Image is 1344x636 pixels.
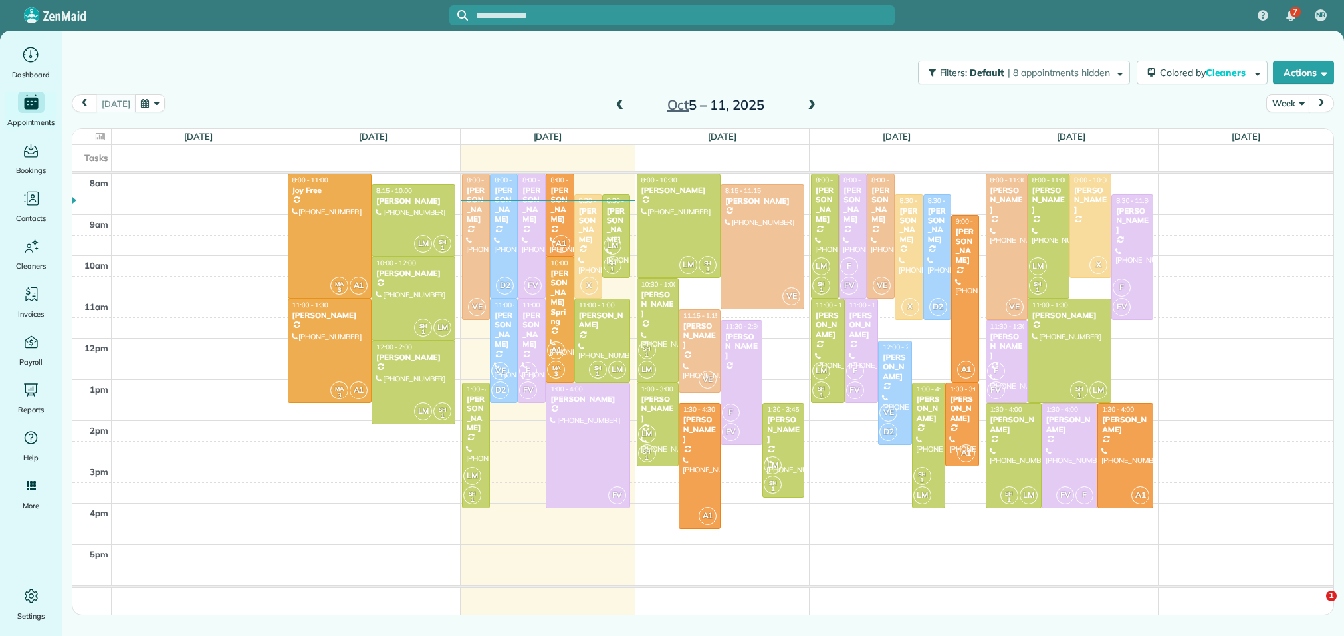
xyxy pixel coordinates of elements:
span: MA [552,364,561,371]
a: [DATE] [1232,131,1260,142]
span: | 8 appointments hidden [1008,67,1110,79]
span: D2 [879,423,897,441]
span: 8:30 - 11:00 [579,196,615,205]
span: 4pm [90,508,108,518]
span: SH [608,259,616,267]
div: Joy Free [292,186,368,195]
svg: Focus search [457,10,468,21]
div: [PERSON_NAME] [641,186,717,195]
span: 11:15 - 1:15 [683,311,719,320]
span: F [722,404,740,422]
span: 1:00 - 3:00 [950,385,982,393]
span: D2 [491,381,509,399]
small: 1 [1071,389,1087,402]
a: Cleaners [5,236,56,273]
iframe: Intercom live chat [1299,591,1331,623]
span: F [987,362,1005,380]
span: LM [414,402,432,420]
span: 11:00 - 1:30 [849,301,885,309]
div: [PERSON_NAME] [641,290,675,319]
span: LM [433,319,451,337]
span: 1:30 - 4:00 [1046,405,1078,414]
span: 11:30 - 2:30 [725,322,761,331]
span: Dashboard [12,68,50,81]
div: [PERSON_NAME] [927,206,947,245]
span: 5pm [90,549,108,559]
small: 1 [434,410,451,422]
span: Contacts [16,212,46,225]
div: [PERSON_NAME] [955,227,975,265]
small: 3 [548,368,564,381]
a: [DATE] [708,131,736,142]
span: 8:30 - 11:30 [899,196,935,205]
button: Focus search [449,10,468,21]
span: VE [491,362,509,380]
a: [DATE] [359,131,388,142]
span: FV [524,277,542,295]
span: Bookings [16,164,47,177]
span: F [519,362,537,380]
small: 1 [639,452,655,464]
span: SH [1075,385,1083,392]
span: 11:30 - 1:30 [990,322,1026,331]
span: F [1113,279,1131,297]
span: Tasks [84,152,108,163]
div: [PERSON_NAME] [522,186,542,224]
span: LM [1029,257,1047,275]
div: [PERSON_NAME] [683,415,717,444]
small: 1 [699,263,716,276]
span: SH [419,322,427,329]
span: Invoices [18,307,45,321]
button: Week [1266,94,1309,112]
div: [PERSON_NAME] [376,353,451,362]
span: 1:00 - 3:00 [641,385,673,393]
span: 8am [90,178,108,188]
div: [PERSON_NAME] [766,415,800,444]
span: 8:15 - 10:00 [376,186,412,195]
span: X [901,298,919,316]
span: 11:00 - 1:30 [816,301,851,309]
span: 12pm [84,343,108,353]
span: FV [840,277,858,295]
a: [DATE] [883,131,911,142]
span: MA [335,280,344,287]
span: LM [764,456,782,474]
small: 3 [331,389,348,402]
span: 1:30 - 3:45 [767,405,799,414]
span: NR [1316,10,1326,21]
div: [PERSON_NAME] [916,395,942,423]
span: Filters: [940,67,968,79]
span: A1 [699,507,717,525]
span: LM [414,235,432,253]
span: 11:00 - 1:30 [292,301,328,309]
div: [PERSON_NAME] [843,186,863,224]
span: VE [1006,298,1024,316]
span: Help [23,451,39,464]
span: 2pm [90,425,108,436]
div: [PERSON_NAME] [725,196,800,206]
span: 8:30 - 10:30 [607,196,643,205]
span: 1:00 - 4:00 [917,385,949,393]
span: SH [439,238,447,245]
div: [PERSON_NAME] [641,395,675,423]
span: 8:00 - 11:00 [843,176,879,184]
a: Filters: Default | 8 appointments hidden [911,61,1130,84]
span: 8:00 - 11:00 [816,176,851,184]
small: 1 [1001,494,1018,506]
span: Oct [667,96,689,113]
h2: 5 – 11, 2025 [633,98,799,112]
span: 8:00 - 11:00 [522,176,558,184]
div: [PERSON_NAME] [1073,186,1107,214]
small: 1 [1030,284,1046,297]
div: [PERSON_NAME] [466,186,486,224]
span: 1:30 - 4:00 [990,405,1022,414]
div: 7 unread notifications [1277,1,1305,31]
span: 8:00 - 10:30 [641,176,677,184]
span: LM [679,256,697,274]
span: SH [818,280,826,287]
span: 9am [90,219,108,230]
span: SH [704,259,712,267]
span: 8:00 - 11:30 [467,176,503,184]
span: F [840,257,858,275]
a: Help [5,427,56,464]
